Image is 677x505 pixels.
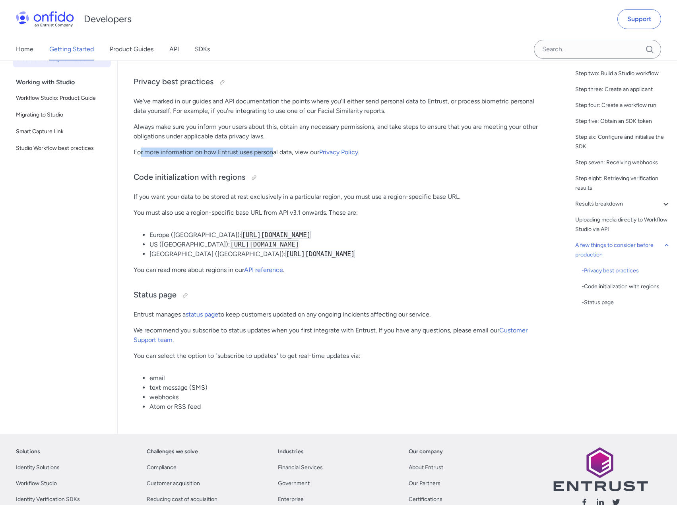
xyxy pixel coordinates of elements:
h1: Developers [84,13,132,25]
a: API reference [244,266,283,274]
code: [URL][DOMAIN_NAME] [285,250,355,258]
code: [URL][DOMAIN_NAME] [241,231,311,239]
span: Studio Workflow best practices [16,144,108,153]
a: Studio Workflow best practices [13,140,111,156]
a: Step six: Configure and initialise the SDK [575,132,671,151]
a: Uploading media directly to Workflow Studio via API [575,215,671,234]
span: Migrating to Studio [16,110,108,120]
p: For more information on how Entrust uses personal data, view our . [134,148,542,157]
a: Solutions [16,447,40,456]
a: A few things to consider before production [575,241,671,260]
a: Step three: Create an applicant [575,85,671,94]
p: If you want your data to be stored at rest exclusively in a particular region, you must use a reg... [134,192,542,202]
span: Smart Capture Link [16,127,108,136]
a: Industries [278,447,304,456]
a: Step two: Build a Studio workflow [575,69,671,78]
input: Onfido search input field [534,40,661,59]
a: Certifications [409,495,442,504]
p: We recommend you subscribe to status updates when you first integrate with Entrust. If you have a... [134,326,542,345]
a: Results breakdown [575,199,671,209]
img: Entrust logo [553,447,648,491]
a: -Privacy best practices [582,266,671,276]
a: Our company [409,447,443,456]
p: Entrust manages a to keep customers updated on any ongoing incidents affecting our service. [134,310,542,319]
img: Onfido Logo [16,11,74,27]
li: Atom or RSS feed [149,402,542,412]
a: API [169,38,179,60]
code: [URL][DOMAIN_NAME] [230,240,299,249]
li: Europe ([GEOGRAPHIC_DATA]): [149,230,542,240]
span: Workflow Studio: Product Guide [16,93,108,103]
div: - Privacy best practices [582,266,671,276]
a: Migrating to Studio [13,107,111,123]
a: Identity Solutions [16,463,60,472]
h3: Status page [134,289,542,302]
a: Step five: Obtain an SDK token [575,117,671,126]
a: status page [186,311,218,318]
a: Getting Started [49,38,94,60]
li: email [149,373,542,383]
a: -Status page [582,298,671,307]
a: Customer acquisition [147,479,200,488]
p: You can select the option to "subscribe to updates" to get real-time updates via: [134,351,542,361]
li: webhooks [149,392,542,402]
h3: Privacy best practices [134,76,542,89]
a: Privacy Policy [319,148,358,156]
p: You must also use a region-specific base URL from API v3.1 onwards. These are: [134,208,542,218]
a: Government [278,479,310,488]
li: [GEOGRAPHIC_DATA] ([GEOGRAPHIC_DATA]): [149,249,542,259]
p: You can read more about regions in our . [134,265,542,275]
a: Challenges we solve [147,447,198,456]
a: Our Partners [409,479,440,488]
a: Product Guides [110,38,153,60]
h3: Code initialization with regions [134,171,542,184]
li: US ([GEOGRAPHIC_DATA]): [149,240,542,249]
a: About Entrust [409,463,443,472]
p: Always make sure you inform your users about this, obtain any necessary permissions, and take ste... [134,122,542,141]
div: - Status page [582,298,671,307]
a: Support [617,9,661,29]
a: Step eight: Retrieving verification results [575,174,671,193]
a: Workflow Studio: Product Guide [13,90,111,106]
div: - Code initialization with regions [582,282,671,291]
a: Reducing cost of acquisition [147,495,217,504]
a: -Code initialization with regions [582,282,671,291]
a: Step four: Create a workflow run [575,101,671,110]
a: Identity Verification SDKs [16,495,80,504]
a: SDKs [195,38,210,60]
div: Working with Studio [16,74,114,90]
a: Financial Services [278,463,323,472]
a: Smart Capture Link [13,124,111,140]
p: We've marked in our guides and API documentation the points where you'll either send personal dat... [134,97,542,116]
a: Step seven: Receiving webhooks [575,158,671,167]
a: Home [16,38,33,60]
li: text message (SMS) [149,383,542,392]
a: Compliance [147,463,177,472]
a: Workflow Studio [16,479,57,488]
a: Enterprise [278,495,304,504]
